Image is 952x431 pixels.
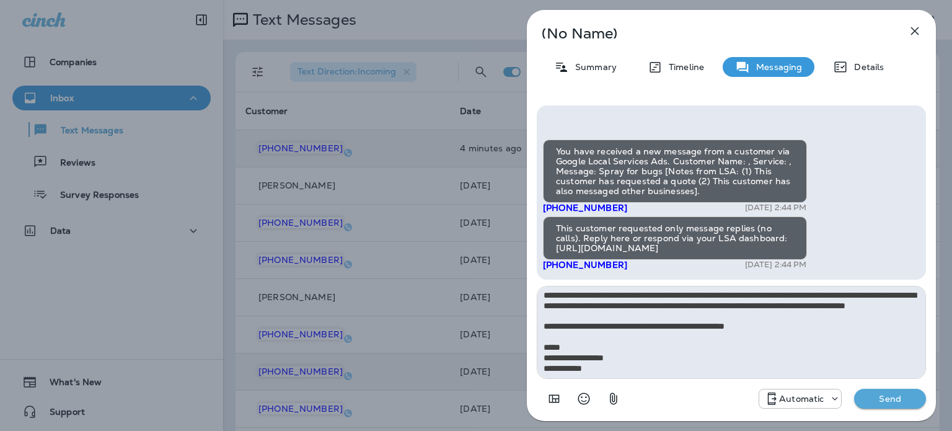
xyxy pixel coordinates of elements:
[848,62,884,72] p: Details
[543,259,627,270] span: [PHONE_NUMBER]
[543,216,807,260] div: This customer requested only message replies (no calls). Reply here or respond via your LSA dashb...
[750,62,802,72] p: Messaging
[569,62,617,72] p: Summary
[543,140,807,203] div: You have received a new message from a customer via Google Local Services Ads. Customer Name: , S...
[745,203,807,213] p: [DATE] 2:44 PM
[854,389,926,409] button: Send
[542,386,566,411] button: Add in a premade template
[864,393,916,404] p: Send
[779,394,824,404] p: Automatic
[745,260,807,270] p: [DATE] 2:44 PM
[663,62,704,72] p: Timeline
[542,29,880,38] p: (No Name)
[543,202,627,213] span: [PHONE_NUMBER]
[571,386,596,411] button: Select an emoji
